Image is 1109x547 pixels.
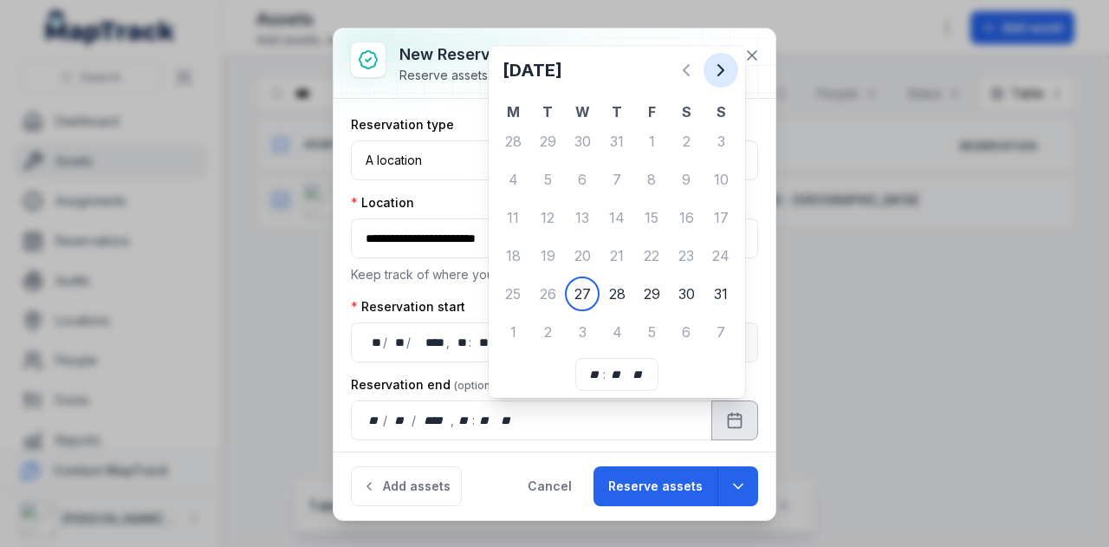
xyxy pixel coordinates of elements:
[565,101,600,122] th: W
[565,277,600,311] div: 27
[351,194,414,212] label: Location
[383,412,389,429] div: /
[669,200,704,235] div: 16
[496,101,738,351] table: August 2025
[593,466,717,506] button: Reserve assets
[600,200,634,235] div: 14
[704,124,738,159] div: 3
[600,238,634,273] div: Thursday 21 August 2025
[669,277,704,311] div: Saturday 30 August 2025
[600,162,634,197] div: 7
[669,101,704,122] th: S
[351,298,465,316] label: Reservation start
[496,238,530,273] div: Monday 18 August 2025
[530,124,565,159] div: Tuesday 29 July 2025
[669,315,704,349] div: Saturday 6 September 2025
[451,412,456,429] div: ,
[412,334,445,351] div: year,
[603,366,607,383] div: :
[600,238,634,273] div: 21
[669,315,704,349] div: 6
[530,200,565,235] div: Tuesday 12 August 2025
[634,162,669,197] div: 8
[565,124,600,159] div: Wednesday 30 July 2025
[704,101,738,122] th: S
[496,315,530,349] div: 1
[600,124,634,159] div: Thursday 31 July 2025
[669,53,704,88] button: Previous
[412,412,418,429] div: /
[600,124,634,159] div: 31
[600,315,634,349] div: Thursday 4 September 2025
[704,200,738,235] div: Sunday 17 August 2025
[496,277,530,311] div: 25
[704,124,738,159] div: Sunday 3 August 2025
[565,162,600,197] div: Wednesday 6 August 2025
[530,162,565,197] div: 5
[669,124,704,159] div: Saturday 2 August 2025
[600,101,634,122] th: T
[503,58,669,82] h2: [DATE]
[634,200,669,235] div: 15
[607,366,625,383] div: minute,
[669,200,704,235] div: Saturday 16 August 2025
[496,53,738,391] div: Calendar
[634,277,669,311] div: Friday 29 August 2025
[496,124,530,159] div: Monday 28 July 2025
[634,238,669,273] div: 22
[704,277,738,311] div: 31
[530,200,565,235] div: 12
[600,277,634,311] div: 28
[565,238,600,273] div: 20
[565,200,600,235] div: Wednesday 13 August 2025
[496,238,530,273] div: 18
[600,162,634,197] div: Thursday 7 August 2025
[530,124,565,159] div: 29
[351,265,758,284] p: Keep track of where your assets are located.
[497,412,516,429] div: am/pm,
[600,200,634,235] div: Thursday 14 August 2025
[565,315,600,349] div: Wednesday 3 September 2025
[704,53,738,88] button: Next
[565,277,600,311] div: Today, Wednesday 27 August 2025, First available date
[704,162,738,197] div: 10
[472,412,477,429] div: :
[389,412,412,429] div: month,
[496,162,530,197] div: 4
[473,334,490,351] div: minute,
[469,334,473,351] div: :
[565,238,600,273] div: Wednesday 20 August 2025
[669,162,704,197] div: 9
[530,238,565,273] div: Tuesday 19 August 2025
[634,124,669,159] div: Friday 1 August 2025
[634,277,669,311] div: 29
[399,42,629,67] h3: New reservation
[496,200,530,235] div: 11
[530,315,565,349] div: Tuesday 2 September 2025
[496,200,530,235] div: Monday 11 August 2025
[711,400,758,440] button: Calendar
[456,412,473,429] div: hour,
[634,315,669,349] div: 5
[628,366,647,383] div: am/pm,
[587,366,604,383] div: hour,
[513,466,587,506] button: Cancel
[565,162,600,197] div: 6
[565,200,600,235] div: 13
[530,277,565,311] div: 26
[704,200,738,235] div: 17
[399,67,629,84] div: Reserve assets for a person or location.
[704,277,738,311] div: Sunday 31 August 2025
[451,334,469,351] div: hour,
[530,238,565,273] div: 19
[634,200,669,235] div: Friday 15 August 2025
[496,162,530,197] div: Monday 4 August 2025
[634,315,669,349] div: Friday 5 September 2025
[418,412,450,429] div: year,
[669,277,704,311] div: 30
[669,238,704,273] div: 23
[496,277,530,311] div: Monday 25 August 2025
[351,376,503,394] label: Reservation end
[383,334,389,351] div: /
[669,238,704,273] div: Saturday 23 August 2025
